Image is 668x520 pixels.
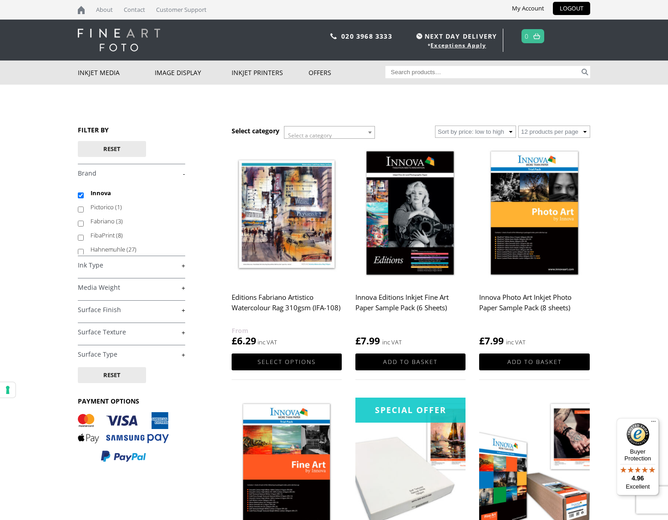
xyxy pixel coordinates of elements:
button: Reset [78,141,146,157]
h4: Surface Texture [78,323,185,341]
button: Search [580,66,590,78]
a: + [78,350,185,359]
h3: FILTER BY [78,126,185,134]
h4: Surface Finish [78,300,185,318]
a: Exceptions Apply [430,41,486,49]
a: Select options for “Editions Fabriano Artistico Watercolour Rag 310gsm (IFA-108)” [232,353,342,370]
a: Add to basket: “Innova Editions Inkjet Fine Art Paper Sample Pack (6 Sheets)” [355,353,466,370]
bdi: 7.99 [355,334,380,347]
img: basket.svg [533,33,540,39]
img: Editions Fabriano Artistico Watercolour Rag 310gsm (IFA-108) [232,145,342,283]
img: PAYMENT OPTIONS [78,412,169,463]
p: Excellent [617,483,659,490]
span: (8) [116,231,123,239]
span: £ [479,334,485,347]
span: (1) [115,203,122,211]
img: Innova Editions Inkjet Fine Art Paper Sample Pack (6 Sheets) [355,145,466,283]
button: Reset [78,367,146,383]
bdi: 7.99 [479,334,504,347]
a: Editions Fabriano Artistico Watercolour Rag 310gsm (IFA-108) £6.29 [232,145,342,348]
label: Pictorico [91,200,177,214]
label: FibaPrint [91,228,177,242]
a: My Account [505,2,551,15]
h4: Ink Type [78,256,185,274]
img: Trusted Shops Trustmark [627,423,649,446]
div: Special Offer [355,398,466,423]
a: 020 3968 3333 [341,32,392,40]
a: Inkjet Printers [232,61,309,85]
h4: Brand [78,164,185,182]
bdi: 6.29 [232,334,256,347]
h3: PAYMENT OPTIONS [78,397,185,405]
span: 4.96 [632,475,644,482]
span: Select a category [288,131,332,139]
p: Buyer Protection [617,448,659,462]
label: Hahnemuhle [91,242,177,257]
img: logo-white.svg [78,29,160,51]
span: NEXT DAY DELIVERY [414,31,497,41]
a: + [78,306,185,314]
h3: Select category [232,126,279,135]
h2: Innova Photo Art Inkjet Photo Paper Sample Pack (8 sheets) [479,289,589,325]
a: Innova Photo Art Inkjet Photo Paper Sample Pack (8 sheets) £7.99 inc VAT [479,145,589,348]
strong: inc VAT [382,337,402,348]
select: Shop order [435,126,516,138]
input: Search products… [385,66,580,78]
button: Menu [648,418,659,429]
a: Inkjet Media [78,61,155,85]
span: (3) [116,217,123,225]
span: (27) [127,245,137,253]
a: Add to basket: “Innova Photo Art Inkjet Photo Paper Sample Pack (8 sheets)” [479,353,589,370]
h2: Editions Fabriano Artistico Watercolour Rag 310gsm (IFA-108) [232,289,342,325]
a: + [78,261,185,270]
span: £ [232,334,237,347]
img: Innova Photo Art Inkjet Photo Paper Sample Pack (8 sheets) [479,145,589,283]
a: Innova Editions Inkjet Fine Art Paper Sample Pack (6 Sheets) £7.99 inc VAT [355,145,466,348]
a: Offers [309,61,385,85]
label: Innova [91,186,177,200]
label: Fabriano [91,214,177,228]
h4: Surface Type [78,345,185,363]
a: + [78,328,185,337]
img: time.svg [416,33,422,39]
img: phone.svg [330,33,337,39]
h2: Innova Editions Inkjet Fine Art Paper Sample Pack (6 Sheets) [355,289,466,325]
a: LOGOUT [553,2,590,15]
h4: Media Weight [78,278,185,296]
a: - [78,169,185,178]
a: Image Display [155,61,232,85]
a: 0 [525,30,529,43]
strong: inc VAT [506,337,526,348]
button: Trusted Shops TrustmarkBuyer Protection4.96Excellent [617,418,659,495]
a: + [78,283,185,292]
span: £ [355,334,361,347]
